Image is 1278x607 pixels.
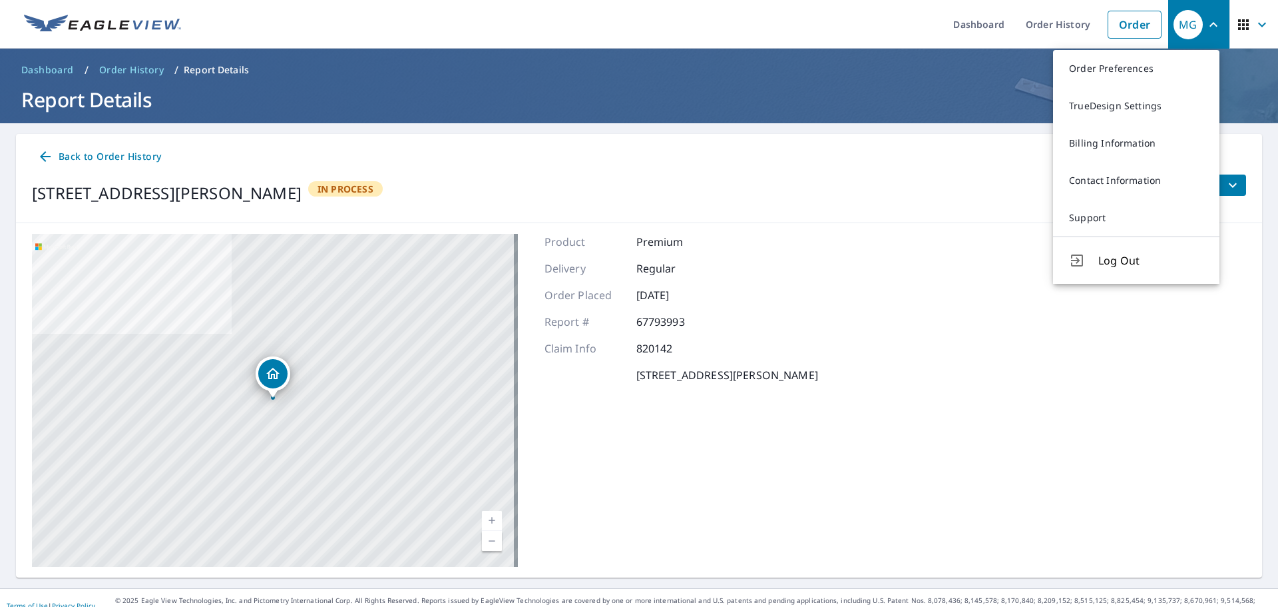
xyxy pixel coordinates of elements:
span: In Process [310,183,381,195]
a: Contact Information [1053,162,1219,199]
a: Order [1108,11,1162,39]
a: Back to Order History [32,145,166,169]
span: Files [1198,177,1241,193]
a: Current Level 17, Zoom Out [482,531,502,551]
a: Order Preferences [1053,50,1219,87]
p: 67793993 [636,314,716,330]
p: 820142 [636,340,716,356]
a: Dashboard [16,59,79,81]
span: Back to Order History [37,149,161,165]
p: Report # [544,314,624,330]
span: Log Out [1098,253,1203,269]
p: Delivery [544,261,624,277]
p: Product [544,234,624,250]
a: Support [1053,199,1219,237]
a: Order History [94,59,169,81]
p: [STREET_ADDRESS][PERSON_NAME] [636,367,818,383]
button: Log Out [1053,237,1219,284]
h1: Report Details [16,86,1262,113]
div: MG [1173,10,1203,39]
li: / [85,62,89,78]
p: [DATE] [636,287,716,303]
a: TrueDesign Settings [1053,87,1219,125]
div: Dropped pin, building 1, Residential property, 14507 Bruce B Downs Blvd Tampa, FL 33613 [256,356,290,398]
p: Regular [636,261,716,277]
div: [STREET_ADDRESS][PERSON_NAME] [32,181,302,205]
span: Dashboard [21,63,74,77]
a: Current Level 17, Zoom In [482,511,502,531]
li: / [174,62,178,78]
p: Claim Info [544,340,624,356]
p: Premium [636,234,716,250]
p: Report Details [184,63,249,77]
nav: breadcrumb [16,59,1262,81]
p: Order Placed [544,287,624,303]
a: Billing Information [1053,125,1219,162]
img: EV Logo [24,15,181,35]
span: Order History [99,63,164,77]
